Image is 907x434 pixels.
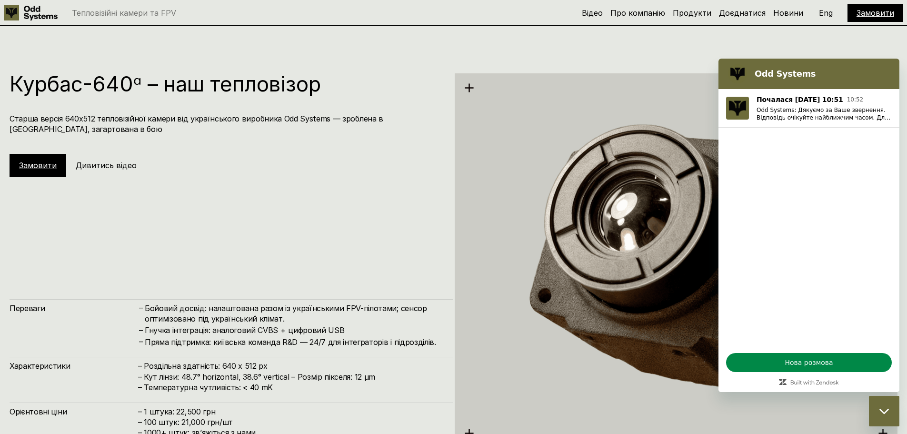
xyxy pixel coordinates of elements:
h5: Дивитись відео [76,160,137,171]
h4: – [139,336,143,347]
h4: Орієнтовні ціни [10,406,138,417]
h4: – [139,324,143,335]
h4: – Роздільна здатність: 640 x 512 px – Кут лінзи: 48.7° horizontal, 38.6° vertical – Розмір піксел... [138,361,443,393]
h1: Курбас-640ᵅ – наш тепловізор [10,73,443,94]
iframe: Кнопка для запуску вікна повідомлень, розмова триває [869,396,899,426]
a: Доєднатися [719,8,766,18]
h4: Гнучка інтеграція: аналоговий CVBS + цифровий USB [145,325,443,335]
p: Eng [819,9,833,17]
h4: Старша версія 640х512 тепловізійної камери від українського виробника Odd Systems — зроблена в [G... [10,113,443,135]
iframe: Вікно повідомлень [718,59,899,392]
a: Замовити [857,8,894,18]
a: Продукти [673,8,711,18]
h4: – [139,303,143,313]
h4: Переваги [10,303,138,313]
a: Відео [582,8,603,18]
h4: Характеристики [10,361,138,371]
a: Замовити [19,161,57,170]
a: Про компанію [610,8,665,18]
h4: Бойовий досвід: налаштована разом із українськими FPV-пілотами; сенсор оптимізовано під українськ... [145,303,443,324]
h4: Пряма підтримка: київська команда R&D — 24/7 для інтеграторів і підрозділів. [145,337,443,347]
p: Тепловізійні камери та FPV [72,9,176,17]
a: Новини [773,8,803,18]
